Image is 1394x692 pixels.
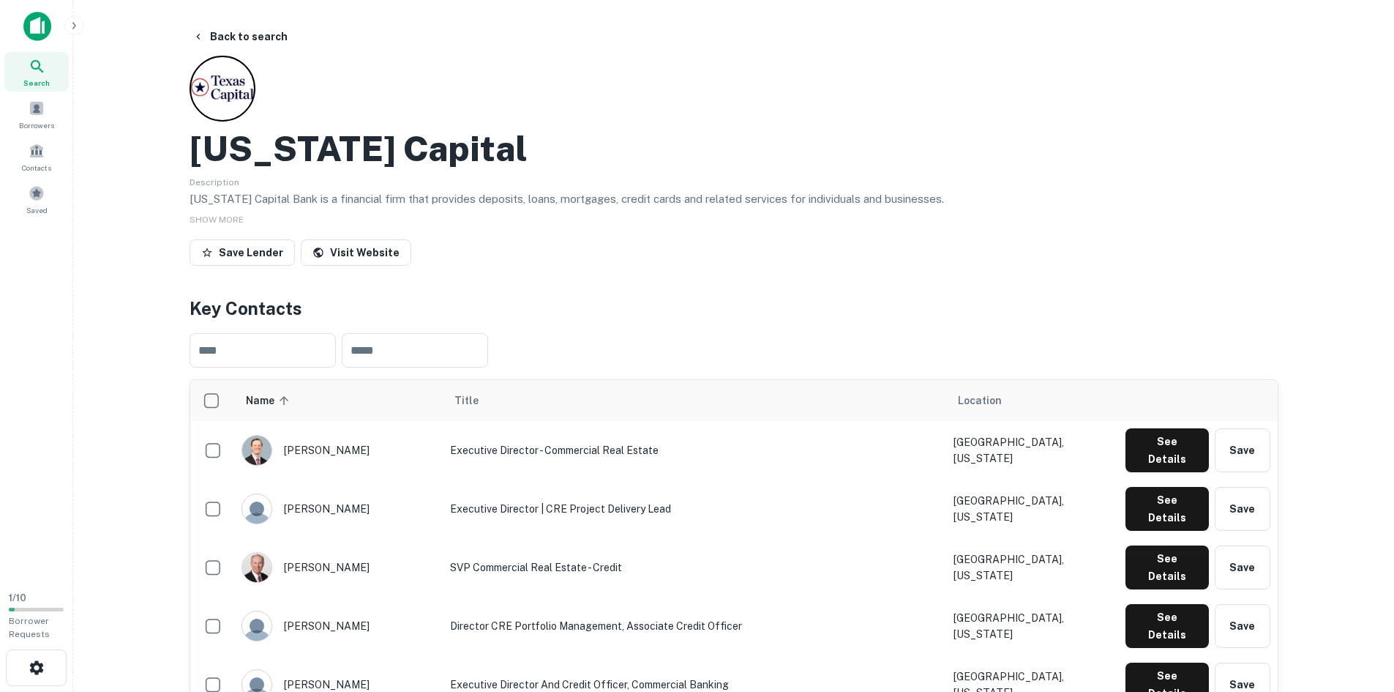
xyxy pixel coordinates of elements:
[1125,487,1209,531] button: See Details
[1215,546,1270,589] button: Save
[1125,604,1209,648] button: See Details
[190,127,528,170] h2: [US_STATE] Capital
[958,392,1002,409] span: Location
[241,611,436,641] div: [PERSON_NAME]
[454,392,498,409] span: Title
[946,480,1117,538] td: [GEOGRAPHIC_DATA], [US_STATE]
[1321,575,1394,645] iframe: Chat Widget
[234,380,443,421] th: Name
[443,538,946,597] td: SVP Commercial Real Estate - Credit
[1215,487,1270,531] button: Save
[242,553,271,582] img: 1516500025013
[443,597,946,655] td: Director CRE Portfolio Management, Associate Credit Officer
[946,538,1117,597] td: [GEOGRAPHIC_DATA], [US_STATE]
[190,177,239,187] span: Description
[443,421,946,480] td: Executive Director - Commercial Real Estate
[4,94,69,134] a: Borrowers
[241,435,436,466] div: [PERSON_NAME]
[23,12,51,41] img: capitalize-icon.png
[241,552,436,583] div: [PERSON_NAME]
[301,239,411,266] a: Visit Website
[443,480,946,538] td: Executive Director | CRE Project Delivery Lead
[190,190,1278,208] p: [US_STATE] Capital Bank is a financial firm that provides deposits, loans, mortgages, credit card...
[1125,546,1209,589] button: See Details
[443,380,946,421] th: Title
[246,392,293,409] span: Name
[23,77,50,89] span: Search
[26,204,48,216] span: Saved
[190,215,244,225] span: SHOW MORE
[1215,604,1270,648] button: Save
[22,162,51,174] span: Contacts
[19,119,54,131] span: Borrowers
[242,494,271,524] img: 9c8pery4andzj6ohjkjp54ma2
[4,52,69,92] a: Search
[946,421,1117,480] td: [GEOGRAPHIC_DATA], [US_STATE]
[946,597,1117,655] td: [GEOGRAPHIC_DATA], [US_STATE]
[946,380,1117,421] th: Location
[187,23,293,50] button: Back to search
[1125,428,1209,472] button: See Details
[9,616,50,639] span: Borrower Requests
[241,494,436,524] div: [PERSON_NAME]
[1215,428,1270,472] button: Save
[242,436,271,465] img: 1719014995046
[242,611,271,641] img: 9c8pery4andzj6ohjkjp54ma2
[190,295,1278,321] h4: Key Contacts
[190,239,295,266] button: Save Lender
[9,592,26,603] span: 1 / 10
[4,137,69,176] a: Contacts
[4,179,69,219] a: Saved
